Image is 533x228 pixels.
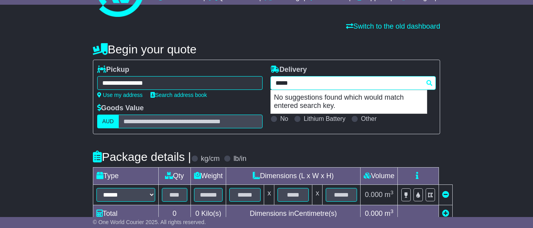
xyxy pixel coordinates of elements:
[270,66,307,74] label: Delivery
[190,168,226,185] td: Weight
[271,90,427,113] p: No suggestions found which would match entered search key.
[93,168,158,185] td: Type
[361,115,377,122] label: Other
[158,205,190,223] td: 0
[442,210,449,217] a: Add new item
[270,76,436,90] typeahead: Please provide city
[361,168,398,185] td: Volume
[93,219,206,225] span: © One World Courier 2025. All rights reserved.
[280,115,288,122] label: No
[150,92,207,98] a: Search address book
[346,22,440,30] a: Switch to the old dashboard
[390,190,393,195] sup: 3
[226,168,361,185] td: Dimensions (L x W x H)
[97,115,119,128] label: AUD
[384,210,393,217] span: m
[97,104,144,113] label: Goods Value
[190,205,226,223] td: Kilo(s)
[442,191,449,199] a: Remove this item
[93,43,441,56] h4: Begin your quote
[97,92,143,98] a: Use my address
[93,205,158,223] td: Total
[226,205,361,223] td: Dimensions in Centimetre(s)
[365,210,383,217] span: 0.000
[304,115,346,122] label: Lithium Battery
[390,208,393,214] sup: 3
[312,185,323,205] td: x
[196,210,199,217] span: 0
[158,168,190,185] td: Qty
[234,155,247,163] label: lb/in
[93,150,191,163] h4: Package details |
[201,155,220,163] label: kg/cm
[264,185,274,205] td: x
[97,66,129,74] label: Pickup
[384,191,393,199] span: m
[365,191,383,199] span: 0.000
